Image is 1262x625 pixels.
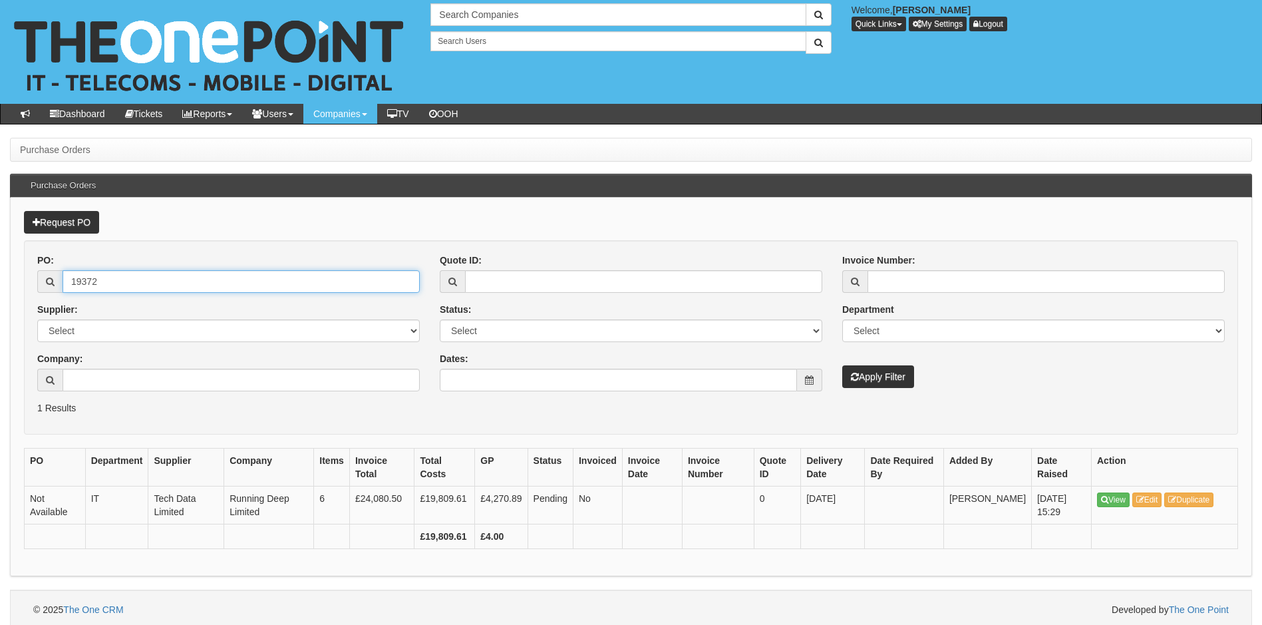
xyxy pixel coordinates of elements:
label: Department [842,303,894,316]
th: Action [1092,449,1238,487]
td: 0 [754,487,800,524]
th: Items [314,449,350,487]
th: Quote ID [754,449,800,487]
a: Edit [1132,493,1162,507]
td: IT [85,487,148,524]
label: Dates: [440,352,468,365]
td: £24,080.50 [349,487,414,524]
th: Invoice Total [349,449,414,487]
a: Dashboard [40,104,115,124]
th: Invoice Number [682,449,754,487]
li: Purchase Orders [20,143,90,156]
th: GP [475,449,528,487]
a: Users [242,104,303,124]
a: OOH [419,104,468,124]
td: £19,809.61 [414,487,475,524]
th: Date Required By [865,449,943,487]
td: Not Available [25,487,86,524]
a: Tickets [115,104,173,124]
th: Department [85,449,148,487]
label: Status: [440,303,471,316]
th: Delivery Date [801,449,865,487]
a: Request PO [24,211,99,234]
div: Welcome, [842,3,1262,31]
a: View [1097,493,1130,507]
input: Search Users [430,31,806,51]
a: Reports [172,104,242,124]
th: Added By [943,449,1031,487]
th: Supplier [148,449,224,487]
a: The One Point [1169,604,1229,615]
span: Developed by [1112,603,1229,616]
td: £4,270.89 [475,487,528,524]
h3: Purchase Orders [24,174,102,197]
td: Tech Data Limited [148,487,224,524]
input: Search Companies [430,3,806,26]
a: Companies [303,104,377,124]
label: Invoice Number: [842,254,915,267]
a: The One CRM [63,604,123,615]
a: Duplicate [1164,493,1213,507]
b: [PERSON_NAME] [893,5,971,15]
button: Apply Filter [842,365,914,388]
th: £4.00 [475,524,528,549]
th: £19,809.61 [414,524,475,549]
p: 1 Results [37,401,1225,415]
th: Status [528,449,573,487]
th: Company [224,449,314,487]
td: [DATE] 15:29 [1032,487,1092,524]
label: PO: [37,254,54,267]
a: Logout [969,17,1007,31]
th: Invoiced [573,449,622,487]
td: [DATE] [801,487,865,524]
th: Date Raised [1032,449,1092,487]
td: Running Deep Limited [224,487,314,524]
td: [PERSON_NAME] [943,487,1031,524]
td: No [573,487,622,524]
label: Supplier: [37,303,78,316]
span: © 2025 [33,604,124,615]
th: Total Costs [414,449,475,487]
label: Quote ID: [440,254,482,267]
a: My Settings [909,17,967,31]
th: Invoice Date [622,449,682,487]
button: Quick Links [852,17,906,31]
a: TV [377,104,419,124]
td: 6 [314,487,350,524]
td: Pending [528,487,573,524]
label: Company: [37,352,82,365]
th: PO [25,449,86,487]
